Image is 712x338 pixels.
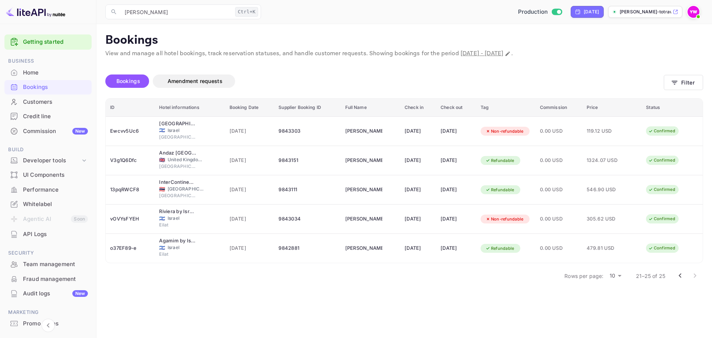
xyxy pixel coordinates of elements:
[168,78,222,84] span: Amendment requests
[345,184,382,196] div: LIOR GAL
[643,156,680,165] div: Confirmed
[345,213,382,225] div: KEREN NISINBOIM
[230,156,270,165] span: [DATE]
[4,257,92,272] div: Team management
[110,184,150,196] div: 13pqRWCF8
[4,124,92,138] a: CommissionNew
[159,158,165,162] span: United Kingdom of Great Britain and Northern Ireland
[582,99,642,117] th: Price
[643,214,680,223] div: Confirmed
[159,128,165,133] span: Israel
[159,192,196,199] span: [GEOGRAPHIC_DATA]
[230,186,270,194] span: [DATE]
[481,185,519,195] div: Refundable
[481,127,528,136] div: Non-refundable
[405,242,432,254] div: [DATE]
[72,290,88,297] div: New
[642,99,703,117] th: Status
[159,251,196,258] span: Eilat
[110,213,150,225] div: vOVYsFYEH
[4,95,92,109] a: Customers
[110,242,150,254] div: o37EF89-e
[4,124,92,139] div: CommissionNew
[23,98,88,106] div: Customers
[23,69,88,77] div: Home
[159,187,165,192] span: Thailand
[23,112,88,121] div: Credit line
[4,168,92,182] div: UI Components
[278,125,336,137] div: 9843303
[345,155,382,166] div: JULLANAR ISMAIL
[643,185,680,194] div: Confirmed
[4,249,92,257] span: Security
[606,271,624,281] div: 10
[23,275,88,284] div: Fraud management
[587,156,624,165] span: 1324.07 USD
[23,38,88,46] a: Getting started
[159,163,196,170] span: [GEOGRAPHIC_DATA]
[540,186,578,194] span: 0.00 USD
[159,222,196,228] span: Eilat
[4,317,92,330] a: Promo codes
[643,126,680,136] div: Confirmed
[540,215,578,223] span: 0.00 USD
[4,57,92,65] span: Business
[230,244,270,252] span: [DATE]
[23,200,88,209] div: Whitelabel
[4,227,92,242] div: API Logs
[4,154,92,167] div: Developer tools
[168,215,205,222] span: Israel
[110,125,150,137] div: Ewcvv5Uc6
[159,179,196,186] div: InterContinental Bangkok, an IHG Hotel
[23,127,88,136] div: Commission
[4,308,92,317] span: Marketing
[105,33,703,48] p: Bookings
[235,7,258,17] div: Ctrl+K
[4,80,92,95] div: Bookings
[345,125,382,137] div: DANIEL GONEN
[405,213,432,225] div: [DATE]
[4,66,92,79] a: Home
[405,155,432,166] div: [DATE]
[4,286,92,300] a: Audit logsNew
[4,197,92,212] div: Whitelabel
[274,99,340,117] th: Supplier Booking ID
[23,171,88,179] div: UI Components
[4,80,92,94] a: Bookings
[441,155,472,166] div: [DATE]
[159,216,165,221] span: Israel
[345,242,382,254] div: ILANIT MUSAN
[673,268,688,283] button: Go to previous page
[584,9,599,15] div: [DATE]
[4,183,92,197] div: Performance
[4,257,92,271] a: Team management
[278,213,336,225] div: 9843034
[278,184,336,196] div: 9843111
[643,243,680,253] div: Confirmed
[481,244,519,253] div: Refundable
[620,9,671,15] p: [PERSON_NAME]-totravel...
[110,155,150,166] div: V3g1Q6Dfc
[540,244,578,252] span: 0.00 USD
[23,319,88,328] div: Promo codes
[23,156,80,165] div: Developer tools
[105,74,664,88] div: account-settings tabs
[515,8,565,16] div: Switch to Sandbox mode
[4,183,92,196] a: Performance
[441,184,472,196] div: [DATE]
[341,99,400,117] th: Full Name
[72,128,88,135] div: New
[168,156,205,163] span: United Kingdom of [GEOGRAPHIC_DATA] and [GEOGRAPHIC_DATA]
[4,109,92,123] a: Credit line
[481,156,519,165] div: Refundable
[4,317,92,331] div: Promo codes
[278,155,336,166] div: 9843151
[120,4,232,19] input: Search (e.g. bookings, documentation)
[461,50,503,57] span: [DATE] - [DATE]
[688,6,699,18] img: Yahav Winkler
[23,186,88,194] div: Performance
[168,244,205,251] span: Israel
[636,272,665,280] p: 21–25 of 25
[436,99,476,117] th: Check out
